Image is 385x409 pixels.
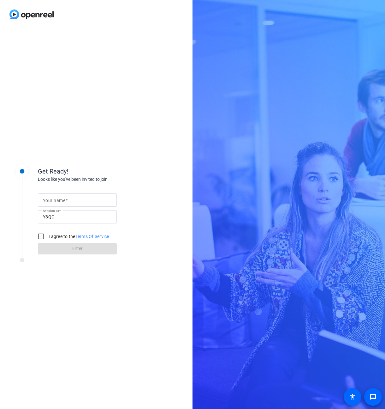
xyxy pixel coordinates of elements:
div: Get Ready! [38,167,164,176]
div: Looks like you've been invited to join [38,176,164,183]
label: I agree to the [47,233,109,240]
mat-label: Session ID [43,209,59,213]
a: Terms Of Service [75,234,109,239]
mat-label: Your name [43,198,65,203]
mat-icon: accessibility [349,393,356,401]
mat-icon: message [369,393,377,401]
